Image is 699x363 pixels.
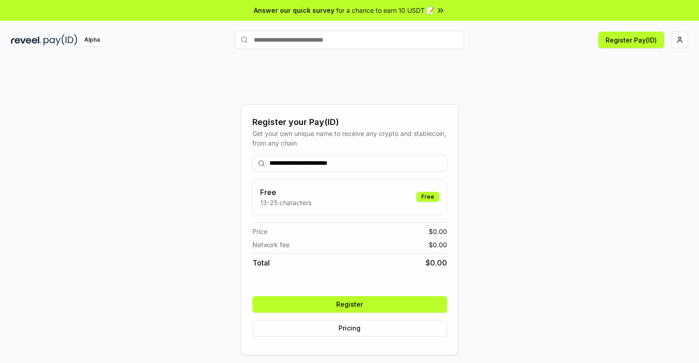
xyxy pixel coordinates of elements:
[252,116,447,129] div: Register your Pay(ID)
[336,5,434,15] span: for a chance to earn 10 USDT 📝
[598,32,664,48] button: Register Pay(ID)
[11,34,42,46] img: reveel_dark
[252,296,447,313] button: Register
[252,227,268,236] span: Price
[260,187,311,198] h3: Free
[429,240,447,249] span: $ 0.00
[252,240,289,249] span: Network fee
[252,257,270,268] span: Total
[426,257,447,268] span: $ 0.00
[44,34,77,46] img: pay_id
[252,320,447,336] button: Pricing
[252,129,447,148] div: Get your own unique name to receive any crypto and stablecoin, from any chain
[429,227,447,236] span: $ 0.00
[254,5,334,15] span: Answer our quick survey
[416,192,439,202] div: Free
[79,34,105,46] div: Alpha
[260,198,311,207] p: 13-25 characters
